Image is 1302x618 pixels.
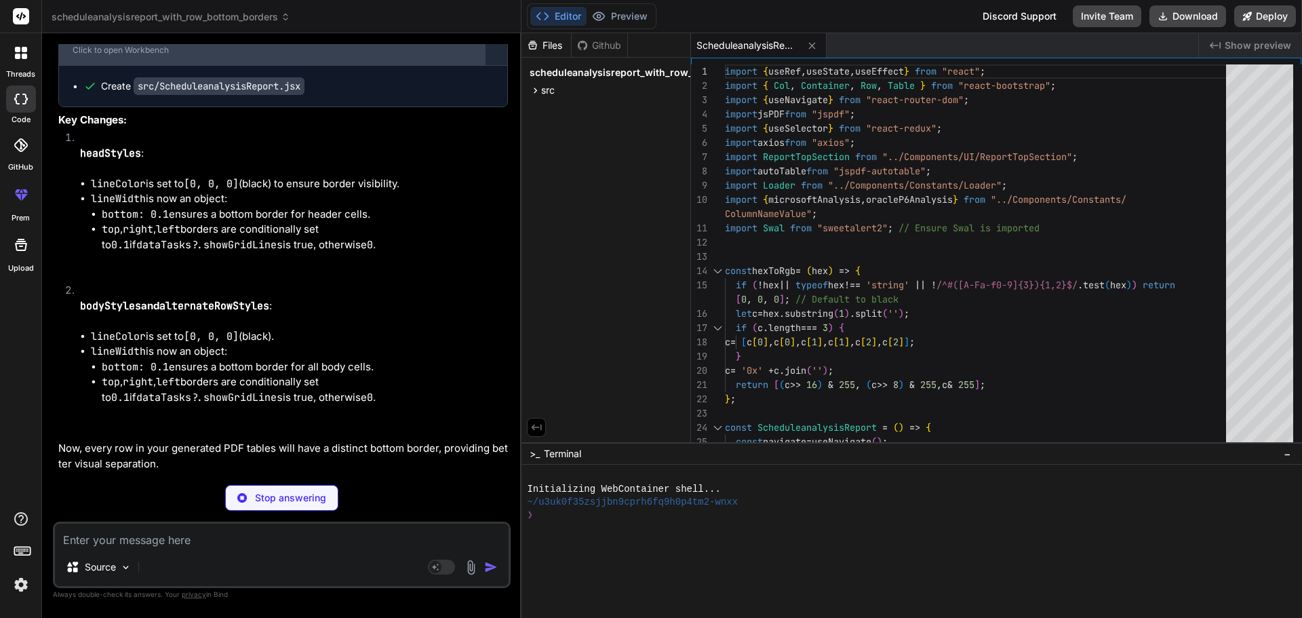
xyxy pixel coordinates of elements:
[763,79,768,92] span: {
[795,279,828,291] span: typeof
[691,278,707,292] div: 15
[779,336,785,348] span: [
[958,79,1050,92] span: "react-bootstrap"
[91,329,508,345] li: is set to (black).
[790,379,801,391] span: >>
[877,79,882,92] span: ,
[741,336,747,348] span: [
[691,178,707,193] div: 9
[757,322,763,334] span: c
[828,379,833,391] span: &
[812,265,828,277] span: hex
[866,279,909,291] span: 'string'
[530,7,587,26] button: Editor
[866,122,936,134] span: "react-redux"
[828,279,844,291] span: hex
[980,379,985,391] span: ;
[736,307,752,320] span: let
[774,379,779,391] span: [
[725,136,757,149] span: import
[752,307,757,320] span: c
[785,293,790,305] span: ;
[936,279,1078,291] span: /^#([A-Fa-f0-9]{3}){1,2}$/
[691,421,707,435] div: 24
[736,350,741,362] span: }
[709,421,726,435] div: Click to collapse the range.
[102,207,508,223] li: ensures a bottom border for header cells.
[91,344,508,421] li: is now an object:
[725,122,757,134] span: import
[691,321,707,335] div: 17
[156,375,180,389] code: left
[736,279,747,291] span: if
[156,223,180,236] code: left
[768,122,828,134] span: useSelector
[102,360,169,374] code: bottom: 0.1
[691,264,707,278] div: 14
[8,161,33,173] label: GitHub
[980,65,985,77] span: ;
[463,560,479,575] img: attachment
[823,336,828,348] span: ,
[1110,279,1126,291] span: hex
[888,307,899,320] span: ''
[530,66,769,79] span: scheduleanalysisreport_with_row_bottom_borders
[785,379,790,391] span: c
[779,379,785,391] span: (
[1281,443,1294,465] button: −
[801,336,806,348] span: c
[725,65,757,77] span: import
[757,293,763,305] span: 0
[111,391,130,404] code: 0.1
[91,177,146,191] code: lineColor
[691,235,707,250] div: 12
[691,378,707,392] div: 21
[806,165,828,177] span: from
[80,298,508,314] p: :
[709,264,726,278] div: Click to collapse the range.
[768,364,774,376] span: +
[904,65,909,77] span: }
[795,336,801,348] span: ,
[587,7,653,26] button: Preview
[1126,279,1132,291] span: )
[12,114,31,125] label: code
[850,108,855,120] span: ;
[785,136,806,149] span: from
[725,222,757,234] span: import
[768,336,774,348] span: ,
[52,10,290,24] span: scheduleanalysisreport_with_row_bottom_borders
[833,165,926,177] span: "jspdf-autotable"
[768,94,828,106] span: useNavigate
[757,136,785,149] span: axios
[763,322,768,334] span: .
[801,65,806,77] span: ,
[367,391,373,404] code: 0
[774,293,779,305] span: 0
[725,193,757,206] span: import
[12,212,30,224] label: prem
[691,250,707,264] div: 13
[801,179,823,191] span: from
[855,65,904,77] span: useEffect
[855,265,861,277] span: {
[691,307,707,321] div: 16
[73,45,471,56] div: Click to open Workbench
[871,336,877,348] span: ]
[806,336,812,348] span: [
[1105,279,1110,291] span: (
[855,379,861,391] span: ,
[572,39,627,52] div: Github
[801,322,817,334] span: ===
[691,64,707,79] div: 1
[795,293,899,305] span: // Default to black
[725,165,757,177] span: import
[812,108,850,120] span: "jspdf"
[763,279,779,291] span: hex
[691,406,707,421] div: 23
[812,208,817,220] span: ;
[812,336,817,348] span: 1
[806,65,850,77] span: useState
[931,279,936,291] span: !
[936,379,942,391] span: ,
